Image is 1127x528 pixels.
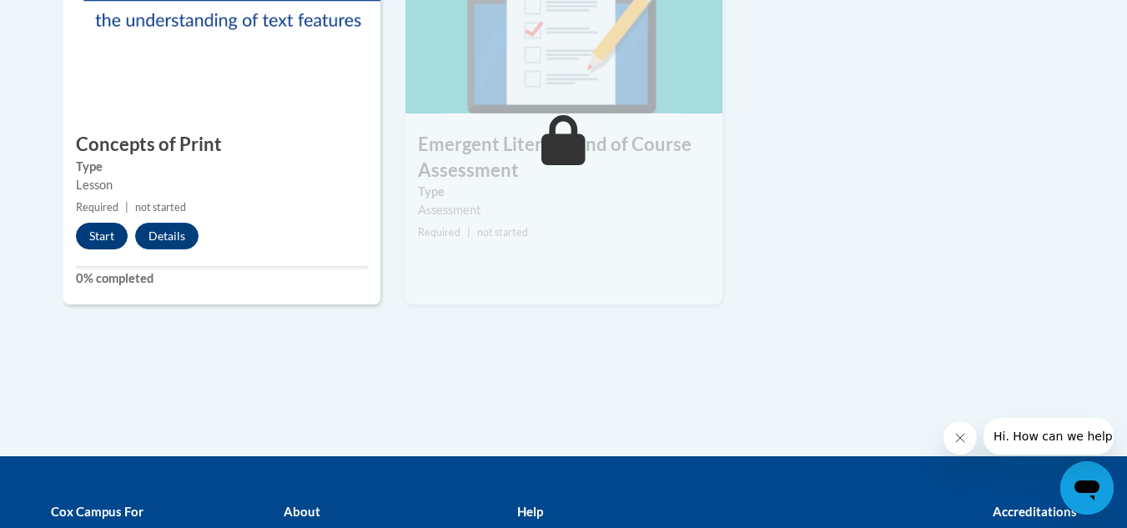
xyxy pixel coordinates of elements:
button: Details [135,223,199,249]
span: Required [418,226,460,239]
span: | [467,226,470,239]
b: Cox Campus For [51,504,143,519]
span: not started [135,201,186,214]
div: Lesson [76,176,368,194]
h3: Concepts of Print [63,132,380,158]
iframe: Message from company [984,418,1114,455]
b: About [284,504,320,519]
label: Type [76,158,368,176]
b: Help [517,504,543,519]
span: not started [477,226,528,239]
iframe: Close message [943,421,977,455]
span: Hi. How can we help? [10,12,135,25]
iframe: Button to launch messaging window [1060,461,1114,515]
span: | [125,201,128,214]
span: Required [76,201,118,214]
label: 0% completed [76,269,368,288]
b: Accreditations [993,504,1077,519]
button: Start [76,223,128,249]
div: Assessment [418,201,710,219]
label: Type [418,183,710,201]
h3: Emergent Literacy End of Course Assessment [405,132,722,184]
